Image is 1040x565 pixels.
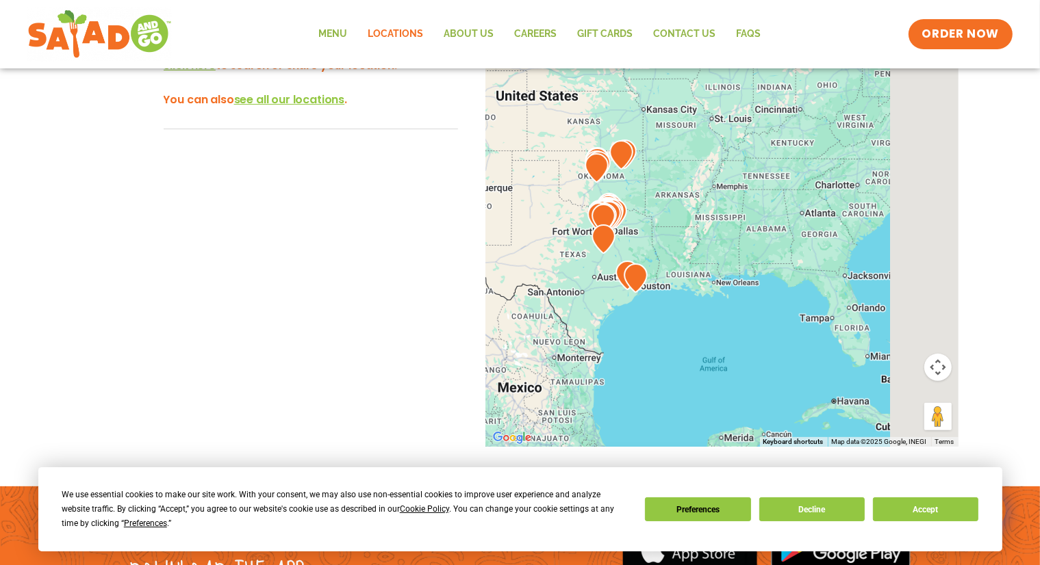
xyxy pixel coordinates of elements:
a: Contact Us [644,18,726,50]
nav: Menu [309,18,772,50]
div: We use essential cookies to make our site work. With your consent, we may also use non-essential ... [62,488,629,531]
a: Careers [505,18,568,50]
button: Map camera controls [924,354,952,381]
button: Decline [759,497,865,521]
span: Preferences [124,518,167,528]
a: Menu [309,18,358,50]
img: Google [490,429,535,447]
button: Preferences [645,497,750,521]
h3: Hey there! We'd love to show you what's nearby - to search or share your location. You can also . [164,40,458,108]
button: Accept [873,497,978,521]
a: Open this area in Google Maps (opens a new window) [490,429,535,447]
img: new-SAG-logo-768×292 [27,7,172,62]
a: GIFT CARDS [568,18,644,50]
a: Terms (opens in new tab) [935,438,954,445]
span: Map data ©2025 Google, INEGI [832,438,927,445]
span: Cookie Policy [400,504,449,514]
a: FAQs [726,18,772,50]
button: Drag Pegman onto the map to open Street View [924,403,952,430]
span: see all our locations [234,92,345,107]
a: About Us [434,18,505,50]
a: Locations [358,18,434,50]
span: ORDER NOW [922,26,999,42]
div: Cookie Consent Prompt [38,467,1002,551]
a: ORDER NOW [909,19,1013,49]
button: Keyboard shortcuts [763,437,824,447]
